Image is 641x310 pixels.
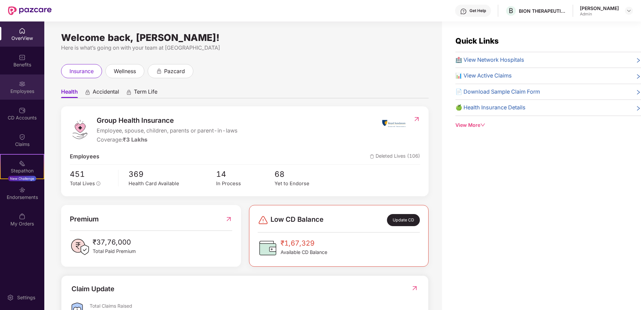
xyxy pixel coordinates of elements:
[70,214,99,224] span: Premium
[19,107,26,114] img: svg+xml;base64,PHN2ZyBpZD0iQ0RfQWNjb3VudHMiIGRhdGEtbmFtZT0iQ0QgQWNjb3VudHMiIHhtbG5zPSJodHRwOi8vd3...
[1,167,44,174] div: Stepathon
[164,67,185,75] span: pazcard
[126,89,132,95] div: animation
[19,81,26,87] img: svg+xml;base64,PHN2ZyBpZD0iRW1wbG95ZWVzIiB4bWxucz0iaHR0cDovL3d3dy53My5vcmcvMjAwMC9zdmciIHdpZHRoPS...
[15,294,37,301] div: Settings
[519,8,566,14] div: BION THERAPEUTICS ([GEOGRAPHIC_DATA]) PRIVATE LIMITED
[61,88,78,98] span: Health
[8,176,36,181] div: New Challenge
[8,6,52,15] img: New Pazcare Logo
[480,122,485,127] span: down
[270,214,324,226] span: Low CD Balance
[455,121,641,129] div: View More
[275,180,333,188] div: Yet to Endorse
[69,67,94,75] span: insurance
[97,126,238,135] span: Employee, spouse, children, parents or parent-in-laws
[225,214,232,224] img: RedirectIcon
[70,119,90,140] img: logo
[70,180,95,187] span: Total Lives
[370,154,374,159] img: deleteIcon
[636,57,641,64] span: right
[129,180,216,188] div: Health Card Available
[19,54,26,61] img: svg+xml;base64,PHN2ZyBpZD0iQmVuZWZpdHMiIHhtbG5zPSJodHRwOi8vd3d3LnczLm9yZy8yMDAwL3N2ZyIgd2lkdGg9Ij...
[258,215,268,225] img: svg+xml;base64,PHN2ZyBpZD0iRGFuZ2VyLTMyeDMyIiB4bWxucz0iaHR0cDovL3d3dy53My5vcmcvMjAwMC9zdmciIHdpZH...
[93,88,119,98] span: Accidental
[275,168,333,180] span: 68
[470,8,486,13] div: Get Help
[413,116,420,122] img: RedirectIcon
[90,303,418,309] div: Total Claims Raised
[70,152,99,161] span: Employees
[19,187,26,193] img: svg+xml;base64,PHN2ZyBpZD0iRW5kb3JzZW1lbnRzIiB4bWxucz0iaHR0cDovL3d3dy53My5vcmcvMjAwMC9zdmciIHdpZH...
[7,294,14,301] img: svg+xml;base64,PHN2ZyBpZD0iU2V0dGluZy0yMHgyMCIgeG1sbnM9Imh0dHA6Ly93d3cudzMub3JnLzIwMDAvc3ZnIiB3aW...
[61,35,429,40] div: Welcome back, [PERSON_NAME]!
[636,73,641,80] span: right
[71,284,114,294] div: Claim Update
[70,168,113,180] span: 451
[97,136,238,144] div: Coverage:
[387,214,420,226] div: Update CD
[97,115,238,126] span: Group Health Insurance
[455,36,499,45] span: Quick Links
[114,67,136,75] span: wellness
[580,5,619,11] div: [PERSON_NAME]
[636,89,641,96] span: right
[626,8,632,13] img: svg+xml;base64,PHN2ZyBpZD0iRHJvcGRvd24tMzJ4MzIiIHhtbG5zPSJodHRwOi8vd3d3LnczLm9yZy8yMDAwL3N2ZyIgd2...
[93,248,136,255] span: Total Paid Premium
[70,237,90,257] img: PaidPremiumIcon
[455,103,526,112] span: 🍏 Health Insurance Details
[381,115,406,132] img: insurerIcon
[281,238,327,249] span: ₹1,67,329
[19,134,26,140] img: svg+xml;base64,PHN2ZyBpZD0iQ2xhaW0iIHhtbG5zPSJodHRwOi8vd3d3LnczLm9yZy8yMDAwL3N2ZyIgd2lkdGg9IjIwIi...
[281,249,327,256] span: Available CD Balance
[129,168,216,180] span: 369
[93,237,136,248] span: ₹37,76,000
[134,88,157,98] span: Term Life
[258,238,278,258] img: CDBalanceIcon
[411,285,418,292] img: RedirectIcon
[96,182,100,186] span: info-circle
[123,136,147,143] span: ₹3 Lakhs
[85,89,91,95] div: animation
[156,68,162,74] div: animation
[509,7,513,15] span: B
[19,213,26,220] img: svg+xml;base64,PHN2ZyBpZD0iTXlfT3JkZXJzIiBkYXRhLW5hbWU9Ik15IE9yZGVycyIgeG1sbnM9Imh0dHA6Ly93d3cudz...
[455,56,524,64] span: 🏥 View Network Hospitals
[61,44,429,52] div: Here is what’s going on with your team at [GEOGRAPHIC_DATA]
[216,168,275,180] span: 14
[216,180,275,188] div: In Process
[636,105,641,112] span: right
[19,28,26,34] img: svg+xml;base64,PHN2ZyBpZD0iSG9tZSIgeG1sbnM9Imh0dHA6Ly93d3cudzMub3JnLzIwMDAvc3ZnIiB3aWR0aD0iMjAiIG...
[460,8,467,15] img: svg+xml;base64,PHN2ZyBpZD0iSGVscC0zMngzMiIgeG1sbnM9Imh0dHA6Ly93d3cudzMub3JnLzIwMDAvc3ZnIiB3aWR0aD...
[19,160,26,167] img: svg+xml;base64,PHN2ZyB4bWxucz0iaHR0cDovL3d3dy53My5vcmcvMjAwMC9zdmciIHdpZHRoPSIyMSIgaGVpZ2h0PSIyMC...
[455,88,540,96] span: 📄 Download Sample Claim Form
[370,152,420,161] span: Deleted Lives (106)
[580,11,619,17] div: Admin
[455,71,512,80] span: 📊 View Active Claims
